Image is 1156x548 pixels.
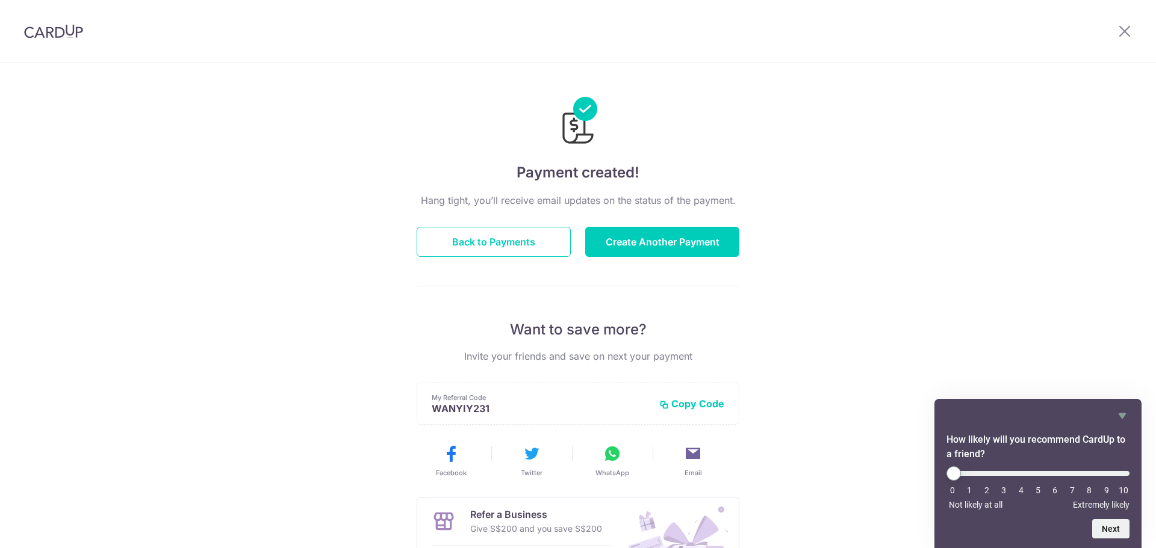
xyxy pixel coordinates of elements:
button: Facebook [415,444,486,478]
li: 5 [1032,485,1044,495]
button: Next question [1092,519,1130,538]
p: Refer a Business [470,507,602,522]
li: 4 [1015,485,1027,495]
button: WhatsApp [577,444,648,478]
p: Invite your friends and save on next your payment [417,349,739,363]
li: 7 [1066,485,1078,495]
span: Facebook [436,468,467,478]
span: Extremely likely [1073,500,1130,510]
img: Payments [559,97,597,147]
span: Email [685,468,702,478]
button: Hide survey [1115,408,1130,423]
button: Email [657,444,729,478]
button: Copy Code [659,398,724,410]
button: Create Another Payment [585,227,739,257]
li: 10 [1117,485,1130,495]
div: How likely will you recommend CardUp to a friend? Select an option from 0 to 10, with 0 being Not... [946,466,1130,510]
button: Twitter [496,444,567,478]
li: 9 [1101,485,1113,495]
li: 2 [981,485,993,495]
button: Back to Payments [417,227,571,257]
h4: Payment created! [417,162,739,183]
h2: How likely will you recommend CardUp to a friend? Select an option from 0 to 10, with 0 being Not... [946,433,1130,461]
p: WANYIY231 [432,402,650,414]
img: CardUp [24,24,83,38]
p: Want to save more? [417,320,739,339]
li: 6 [1049,485,1061,495]
li: 0 [946,485,959,495]
p: My Referral Code [432,393,650,402]
li: 3 [998,485,1010,495]
p: Give S$200 and you save S$200 [470,522,602,536]
li: 8 [1083,485,1095,495]
span: WhatsApp [595,468,629,478]
span: Twitter [521,468,542,478]
p: Hang tight, you’ll receive email updates on the status of the payment. [417,193,739,208]
div: How likely will you recommend CardUp to a friend? Select an option from 0 to 10, with 0 being Not... [946,408,1130,538]
span: Not likely at all [949,500,1002,510]
li: 1 [963,485,975,495]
